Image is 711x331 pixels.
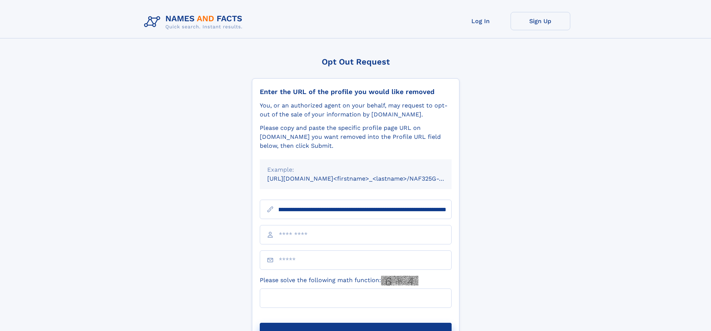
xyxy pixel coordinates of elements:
[511,12,570,30] a: Sign Up
[267,175,466,182] small: [URL][DOMAIN_NAME]<firstname>_<lastname>/NAF325G-xxxxxxxx
[141,12,249,32] img: Logo Names and Facts
[260,276,418,285] label: Please solve the following math function:
[260,124,452,150] div: Please copy and paste the specific profile page URL on [DOMAIN_NAME] you want removed into the Pr...
[252,57,459,66] div: Opt Out Request
[451,12,511,30] a: Log In
[260,88,452,96] div: Enter the URL of the profile you would like removed
[260,101,452,119] div: You, or an authorized agent on your behalf, may request to opt-out of the sale of your informatio...
[267,165,444,174] div: Example:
